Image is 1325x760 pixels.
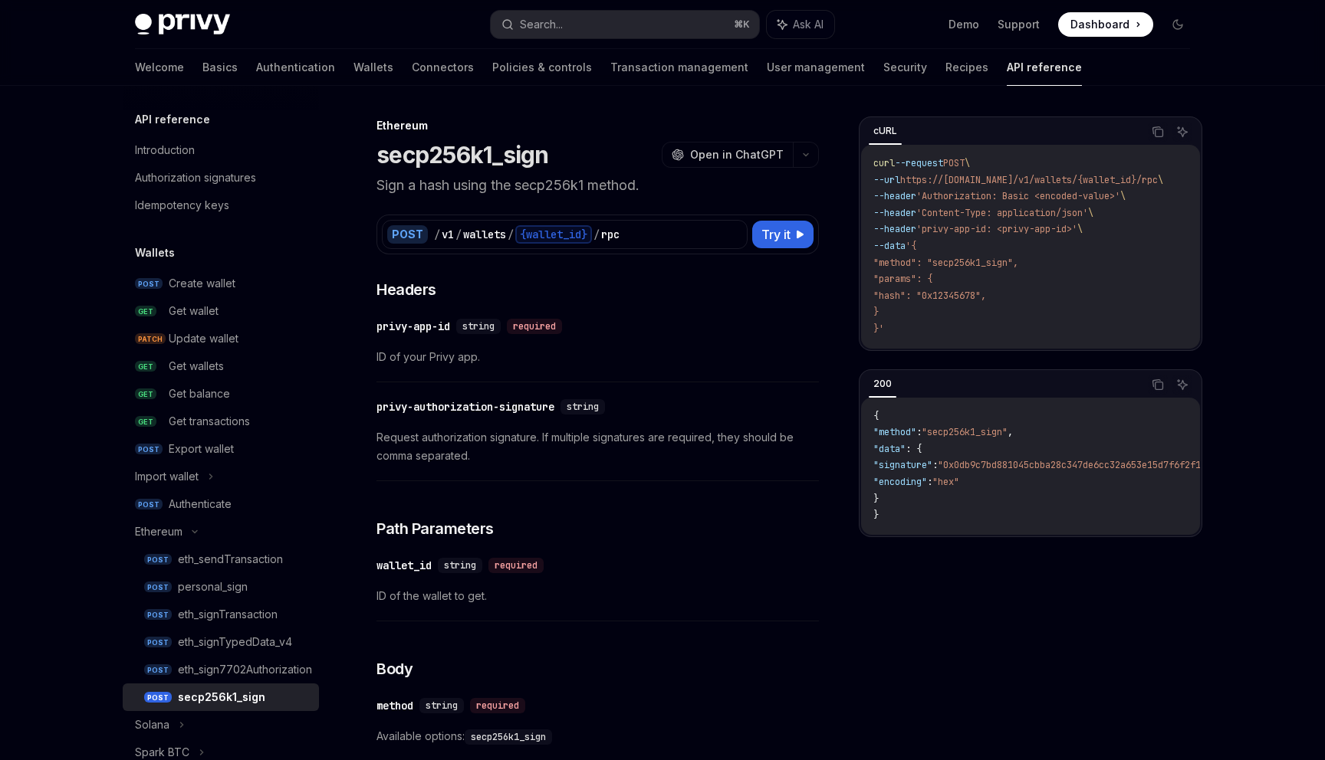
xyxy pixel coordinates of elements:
div: Authorization signatures [135,169,256,187]
div: personal_sign [178,578,248,596]
span: ⌘ K [734,18,750,31]
a: POSTeth_sendTransaction [123,545,319,573]
span: "hash": "0x12345678", [873,290,986,302]
span: --header [873,223,916,235]
div: / [434,227,440,242]
div: / [508,227,514,242]
a: Security [883,49,927,86]
div: Introduction [135,141,195,159]
span: 'privy-app-id: <privy-app-id>' [916,223,1077,235]
span: } [873,306,879,318]
div: required [488,558,544,573]
span: } [873,493,879,505]
span: Dashboard [1070,17,1129,32]
span: ID of the wallet to get. [376,587,819,605]
span: POST [144,664,172,676]
a: Recipes [945,49,988,86]
button: Open in ChatGPT [662,142,793,168]
span: GET [135,306,156,317]
button: Ask AI [767,11,834,38]
a: Introduction [123,136,319,164]
span: string [462,320,495,332]
a: POSTsecp256k1_sign [123,683,319,711]
span: : { [906,443,922,455]
a: Idempotency keys [123,192,319,219]
div: / [593,227,600,242]
span: }' [873,323,884,335]
h5: API reference [135,110,210,129]
span: 'Content-Type: application/json' [916,207,1088,219]
a: Support [998,17,1040,32]
span: "method" [873,426,916,438]
span: POST [135,444,163,455]
p: Sign a hash using the secp256k1 method. [376,175,819,196]
span: , [1008,426,1013,438]
span: "method": "secp256k1_sign", [873,257,1018,269]
span: POST [943,157,965,169]
a: GETGet wallets [123,352,319,380]
span: "params": { [873,273,932,285]
div: cURL [869,122,902,140]
a: POSTExport wallet [123,435,319,463]
span: Headers [376,279,436,300]
h5: Wallets [135,244,175,262]
div: eth_signTypedData_v4 [178,633,292,651]
div: Search... [520,15,563,34]
div: Solana [135,716,169,734]
div: privy-authorization-signature [376,399,554,414]
span: GET [135,416,156,427]
span: "encoding" [873,476,927,488]
div: Ethereum [135,522,182,541]
span: POST [144,554,172,565]
div: secp256k1_sign [178,688,265,706]
span: "hex" [932,476,959,488]
a: User management [767,49,865,86]
a: Transaction management [610,49,748,86]
a: Basics [202,49,238,86]
span: \ [965,157,970,169]
a: PATCHUpdate wallet [123,325,319,352]
span: GET [135,361,156,372]
a: POSTCreate wallet [123,270,319,297]
span: GET [135,388,156,400]
div: method [376,698,413,713]
span: '{ [906,240,916,252]
span: : [916,426,922,438]
a: Authorization signatures [123,164,319,192]
a: GETGet wallet [123,297,319,325]
button: Try it [752,221,814,248]
div: eth_sendTransaction [178,550,283,568]
button: Copy the contents from the code block [1148,122,1168,142]
span: Body [376,658,413,680]
a: Wallets [353,49,393,86]
span: "signature" [873,459,932,471]
div: POST [387,225,428,244]
span: ID of your Privy app. [376,348,819,366]
div: Get wallets [169,357,224,375]
span: --request [895,157,943,169]
span: Try it [761,225,791,244]
div: Authenticate [169,495,232,513]
div: Create wallet [169,274,235,293]
span: string [426,699,458,712]
a: POSTeth_signTransaction [123,601,319,628]
span: : [932,459,938,471]
div: wallet_id [376,558,432,573]
span: "data" [873,443,906,455]
a: POSTAuthenticate [123,490,319,518]
div: Ethereum [376,118,819,133]
span: } [873,509,879,521]
div: Get wallet [169,302,219,320]
span: --url [873,174,900,186]
a: Authentication [256,49,335,86]
span: PATCH [135,333,166,345]
span: --header [873,190,916,202]
div: required [507,319,562,334]
span: : [927,476,932,488]
h1: secp256k1_sign [376,141,549,169]
img: dark logo [135,14,230,35]
div: privy-app-id [376,319,450,334]
div: / [455,227,462,242]
span: string [567,401,599,413]
a: GETGet balance [123,380,319,408]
